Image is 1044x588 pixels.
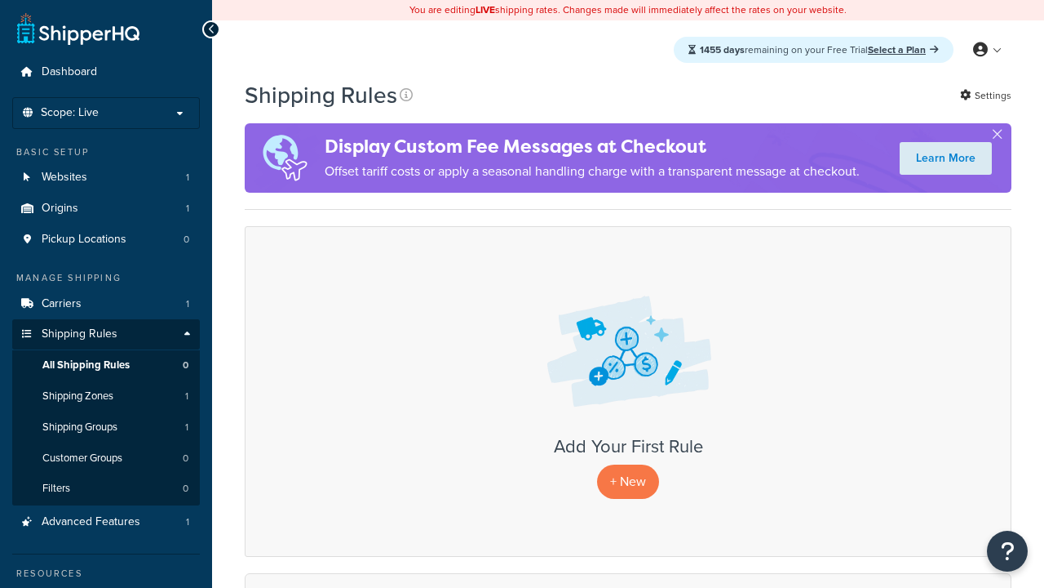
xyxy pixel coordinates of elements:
[12,194,200,224] a: Origins 1
[42,390,113,403] span: Shipping Zones
[186,515,189,529] span: 1
[183,359,188,372] span: 0
[476,2,495,17] b: LIVE
[185,390,188,403] span: 1
[700,42,745,57] strong: 1455 days
[12,412,200,443] a: Shipping Groups 1
[12,474,200,504] li: Filters
[12,271,200,285] div: Manage Shipping
[12,163,200,193] li: Websites
[900,142,992,175] a: Learn More
[12,319,200,350] a: Shipping Rules
[183,482,188,496] span: 0
[262,437,994,457] h3: Add Your First Rule
[12,319,200,506] li: Shipping Rules
[12,289,200,319] li: Carriers
[868,42,939,57] a: Select a Plan
[183,452,188,465] span: 0
[186,297,189,311] span: 1
[12,163,200,193] a: Websites 1
[12,350,200,381] li: All Shipping Rules
[42,452,122,465] span: Customer Groups
[12,567,200,581] div: Resources
[987,531,1028,572] button: Open Resource Center
[186,171,189,185] span: 1
[960,84,1011,107] a: Settings
[12,57,200,87] a: Dashboard
[41,106,99,120] span: Scope: Live
[12,225,200,255] li: Pickup Locations
[12,507,200,537] li: Advanced Features
[42,233,126,247] span: Pickup Locations
[42,482,70,496] span: Filters
[42,65,97,79] span: Dashboard
[42,297,82,311] span: Carriers
[185,421,188,434] span: 1
[12,507,200,537] a: Advanced Features 1
[12,474,200,504] a: Filters 0
[42,359,130,372] span: All Shipping Rules
[42,515,140,529] span: Advanced Features
[674,37,953,63] div: remaining on your Free Trial
[42,202,78,216] span: Origins
[42,327,117,341] span: Shipping Rules
[12,145,200,159] div: Basic Setup
[17,12,139,45] a: ShipperHQ Home
[597,465,659,498] p: + New
[12,381,200,412] li: Shipping Zones
[245,79,397,111] h1: Shipping Rules
[245,123,325,193] img: duties-banner-06bc72dcb5fe05cb3f9472aba00be2ae8eb53ab6f0d8bb03d382ba314ac3c341.png
[325,160,860,183] p: Offset tariff costs or apply a seasonal handling charge with a transparent message at checkout.
[12,289,200,319] a: Carriers 1
[42,171,87,185] span: Websites
[12,412,200,443] li: Shipping Groups
[12,443,200,474] a: Customer Groups 0
[186,202,189,216] span: 1
[184,233,189,247] span: 0
[12,350,200,381] a: All Shipping Rules 0
[12,225,200,255] a: Pickup Locations 0
[12,443,200,474] li: Customer Groups
[325,133,860,160] h4: Display Custom Fee Messages at Checkout
[12,381,200,412] a: Shipping Zones 1
[12,194,200,224] li: Origins
[42,421,117,434] span: Shipping Groups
